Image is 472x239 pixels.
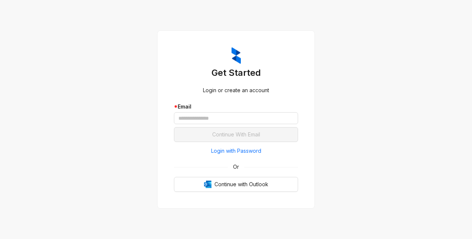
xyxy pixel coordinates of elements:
[174,127,298,142] button: Continue With Email
[228,163,244,171] span: Or
[211,147,261,155] span: Login with Password
[174,177,298,192] button: OutlookContinue with Outlook
[204,181,211,188] img: Outlook
[174,103,298,111] div: Email
[174,86,298,94] div: Login or create an account
[232,47,241,64] img: ZumaIcon
[174,145,298,157] button: Login with Password
[214,180,268,188] span: Continue with Outlook
[174,67,298,79] h3: Get Started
